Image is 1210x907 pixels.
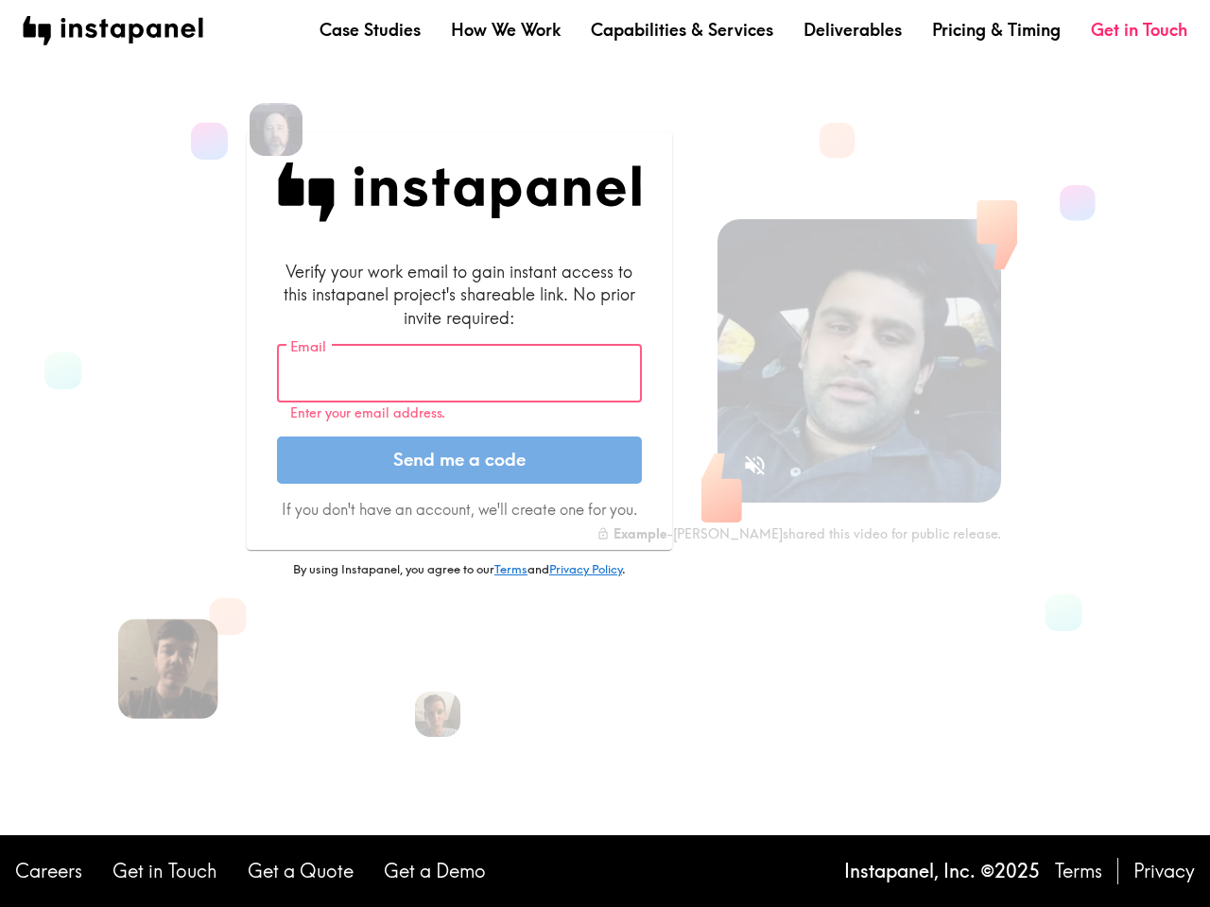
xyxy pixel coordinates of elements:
[277,163,642,222] img: Instapanel
[277,436,642,484] button: Send me a code
[23,16,203,45] img: instapanel
[112,858,217,884] a: Get in Touch
[1055,858,1102,884] a: Terms
[248,858,354,884] a: Get a Quote
[1091,18,1187,42] a: Get in Touch
[118,619,218,719] img: Spencer
[290,405,629,421] p: Enter your email address.
[494,561,527,576] a: Terms
[384,858,486,884] a: Get a Demo
[277,499,642,520] p: If you don't have an account, we'll create one for you.
[804,18,902,42] a: Deliverables
[250,103,302,156] img: Aaron
[15,858,82,884] a: Careers
[290,336,326,357] label: Email
[591,18,773,42] a: Capabilities & Services
[277,260,642,330] div: Verify your work email to gain instant access to this instapanel project's shareable link. No pri...
[735,445,775,486] button: Sound is off
[451,18,561,42] a: How We Work
[596,525,1001,542] div: - [PERSON_NAME] shared this video for public release.
[1133,858,1195,884] a: Privacy
[932,18,1061,42] a: Pricing & Timing
[320,18,421,42] a: Case Studies
[614,525,666,542] b: Example
[549,561,622,576] a: Privacy Policy
[415,692,460,737] img: Eric
[247,561,672,578] p: By using Instapanel, you agree to our and .
[844,858,1040,884] p: Instapanel, Inc. © 2025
